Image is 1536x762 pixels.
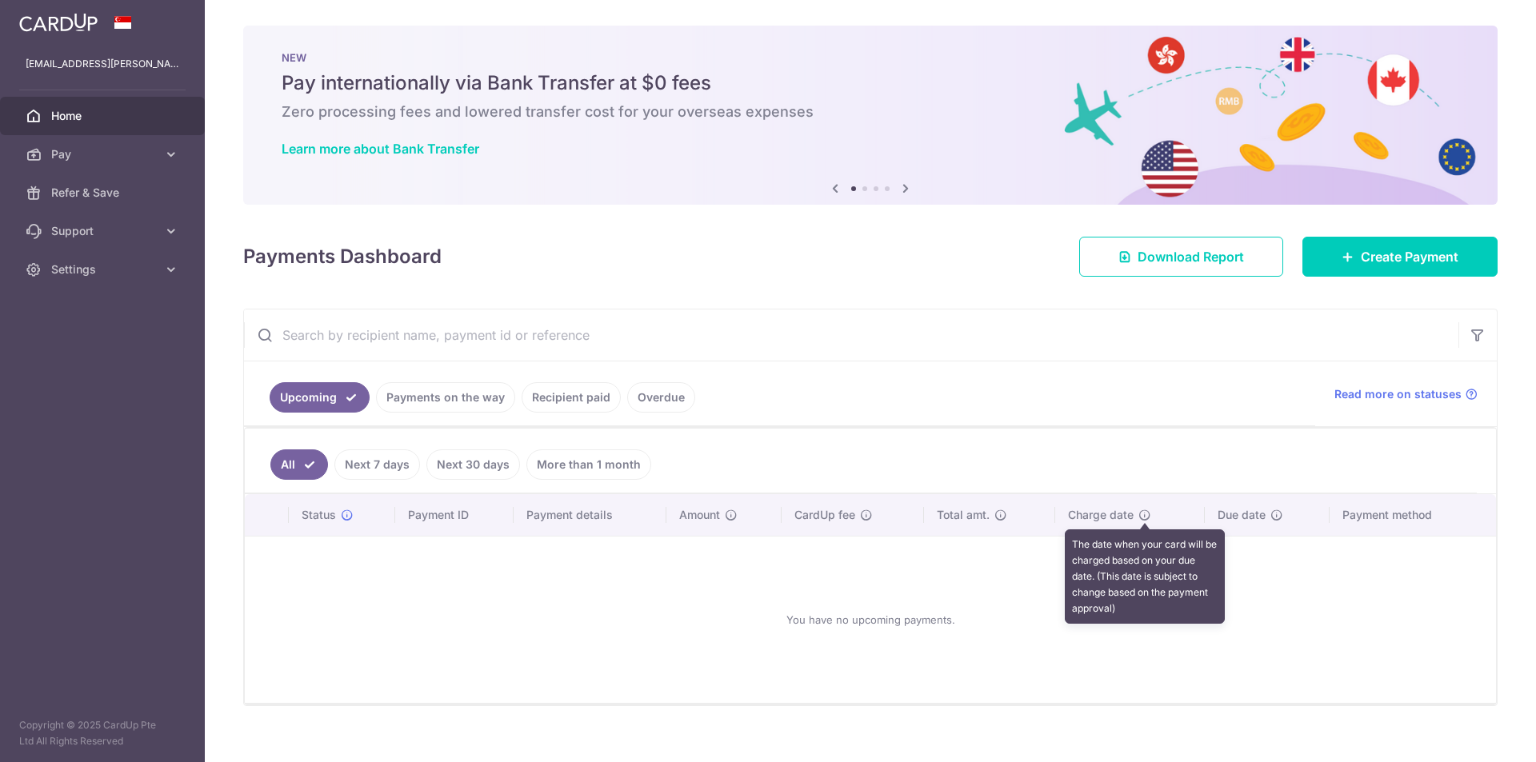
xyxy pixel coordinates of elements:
div: The date when your card will be charged based on your due date. (This date is subject to change b... [1065,529,1225,624]
span: Support [51,223,157,239]
span: Create Payment [1361,247,1458,266]
a: Learn more about Bank Transfer [282,141,479,157]
span: Download Report [1138,247,1244,266]
p: [EMAIL_ADDRESS][PERSON_NAME][DOMAIN_NAME] [26,56,179,72]
th: Payment ID [395,494,514,536]
span: Status [302,507,336,523]
span: Total amt. [937,507,990,523]
img: CardUp [19,13,98,32]
a: More than 1 month [526,449,651,480]
a: All [270,449,328,480]
span: Home [51,108,157,124]
a: Overdue [627,382,695,413]
a: Download Report [1079,237,1283,277]
span: Pay [51,146,157,162]
span: Read more on statuses [1334,386,1462,402]
th: Payment details [514,494,667,536]
h6: Zero processing fees and lowered transfer cost for your overseas expenses [282,102,1459,122]
th: Payment method [1330,494,1496,536]
a: Next 30 days [426,449,520,480]
span: CardUp fee [794,507,855,523]
span: Charge date [1068,507,1134,523]
img: Bank transfer banner [243,26,1498,205]
span: Due date [1218,507,1266,523]
p: NEW [282,51,1459,64]
h5: Pay internationally via Bank Transfer at $0 fees [282,70,1459,96]
a: Recipient paid [522,382,621,413]
input: Search by recipient name, payment id or reference [244,309,1458,361]
span: Amount [679,507,720,523]
span: Refer & Save [51,185,157,201]
a: Create Payment [1302,237,1498,277]
h4: Payments Dashboard [243,242,442,271]
div: You have no upcoming payments. [264,549,1477,690]
a: Upcoming [270,382,370,413]
a: Next 7 days [334,449,420,480]
a: Payments on the way [376,382,515,413]
span: Settings [51,261,157,277]
a: Read more on statuses [1334,386,1478,402]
